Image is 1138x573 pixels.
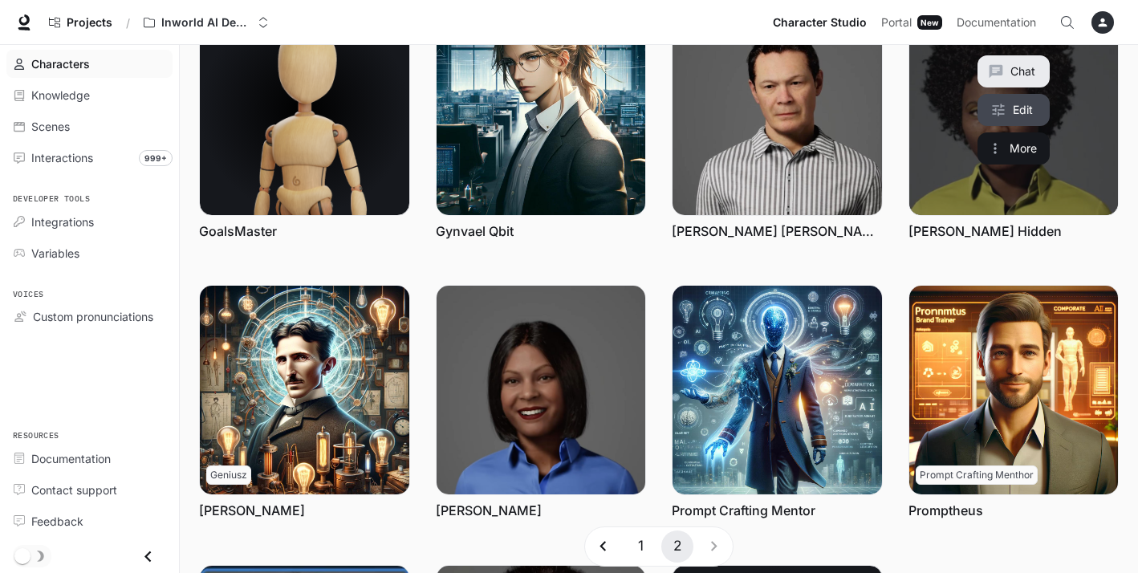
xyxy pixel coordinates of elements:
[881,13,912,33] span: Portal
[200,286,409,495] img: Nikola Tesla
[673,286,882,495] img: Prompt Crafting Mentor
[6,81,173,109] a: Knowledge
[977,55,1050,87] button: Chat with Mary Hidden
[31,213,94,230] span: Integrations
[436,222,514,240] a: Gynvael Qbit
[31,513,83,530] span: Feedback
[908,502,983,519] a: Promptheus
[908,222,1062,240] a: [PERSON_NAME] Hidden
[661,530,693,563] button: page 2
[436,502,542,519] a: [PERSON_NAME]
[139,150,173,166] span: 999+
[6,50,173,78] a: Characters
[957,13,1036,33] span: Documentation
[199,222,277,240] a: GoalsMaster
[136,6,276,39] button: Open workspace menu
[33,308,153,325] span: Custom pronunciations
[875,6,949,39] a: PortalNew
[42,6,120,39] a: Go to projects
[199,502,305,519] a: [PERSON_NAME]
[917,15,942,30] div: New
[6,476,173,504] a: Contact support
[950,6,1048,39] a: Documentation
[672,502,815,519] a: Prompt Crafting Mentor
[624,530,656,563] button: Go to page 1
[6,507,173,535] a: Feedback
[31,118,70,135] span: Scenes
[977,132,1050,165] button: More actions
[909,6,1119,215] a: Mary Hidden
[6,239,173,267] a: Variables
[14,547,30,564] span: Dark mode toggle
[130,540,166,573] button: Close drawer
[766,6,873,39] a: Character Studio
[31,149,93,166] span: Interactions
[587,530,620,563] button: Go to previous page
[31,245,79,262] span: Variables
[31,482,117,498] span: Contact support
[6,208,173,236] a: Integrations
[31,55,90,72] span: Characters
[773,13,867,33] span: Character Studio
[67,16,112,30] span: Projects
[161,16,251,30] p: Inworld AI Demos kamil
[977,94,1050,126] a: Edit Mary Hidden
[31,87,90,104] span: Knowledge
[6,112,173,140] a: Scenes
[584,526,734,567] nav: pagination navigation
[6,144,173,172] a: Interactions
[31,450,111,467] span: Documentation
[6,303,173,331] a: Custom pronunciations
[120,14,136,31] div: /
[6,445,173,473] a: Documentation
[909,286,1119,495] img: Promptheus
[1051,6,1083,39] button: Open Command Menu
[672,222,883,240] a: [PERSON_NAME] [PERSON_NAME]
[437,286,646,495] img: Priya Ranganathan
